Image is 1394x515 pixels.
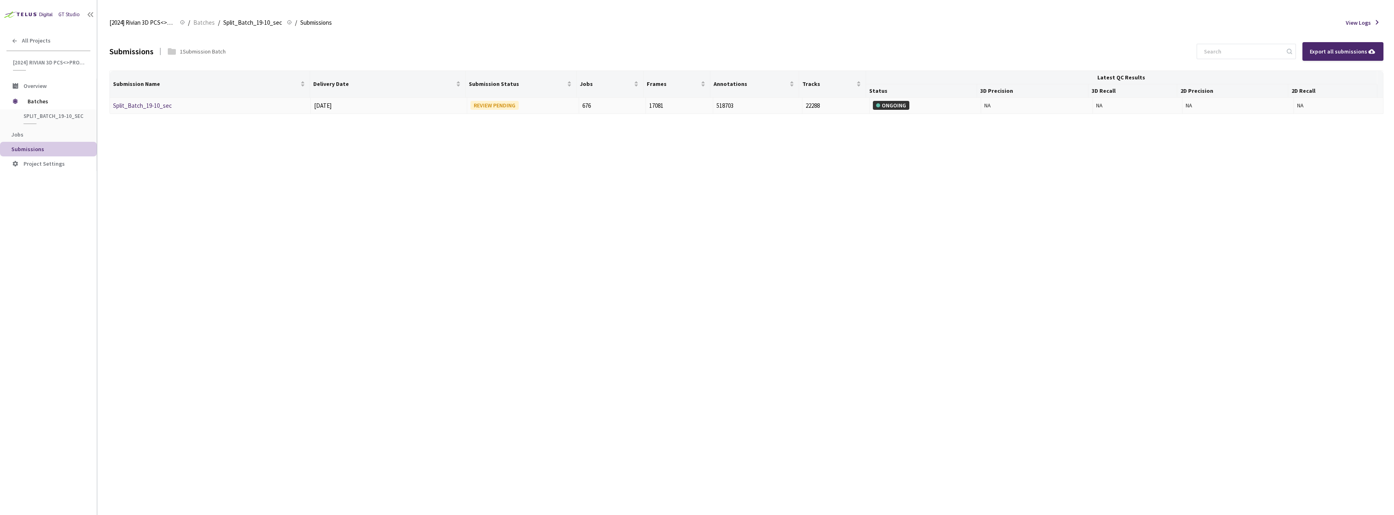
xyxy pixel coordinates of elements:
li: / [295,18,297,28]
span: Split_Batch_19-10_sec [223,18,282,28]
div: REVIEW PENDING [470,101,519,110]
th: 3D Recall [1088,84,1178,98]
th: 2D Precision [1177,84,1288,98]
th: Latest QC Results [866,71,1377,84]
th: Jobs [577,71,644,98]
span: All Projects [22,37,51,44]
div: NA [984,101,1089,110]
div: 1 Submission Batch [180,47,226,56]
span: Submission Status [469,81,565,87]
div: 676 [582,101,642,111]
div: 17081 [649,101,709,111]
span: Submissions [11,145,44,153]
span: View Logs [1346,18,1371,27]
span: Frames [647,81,699,87]
th: Submission Status [466,71,577,98]
th: Submission Name [110,71,310,98]
span: Overview [24,82,47,90]
span: Tracks [802,81,855,87]
th: Annotations [710,71,800,98]
div: 22288 [806,101,866,111]
span: Jobs [11,131,24,138]
span: Jobs [580,81,632,87]
span: Delivery Date [313,81,454,87]
span: [2024] Rivian 3D PCS<>Production [13,59,86,66]
li: / [218,18,220,28]
span: Project Settings [24,160,65,167]
th: Status [866,84,977,98]
div: Export all submissions [1310,47,1376,56]
li: / [188,18,190,28]
div: NA [1186,101,1291,110]
th: Frames [644,71,710,98]
div: ONGOING [873,101,909,110]
span: Submissions [300,18,332,28]
span: Submission Name [113,81,299,87]
span: Batches [193,18,215,28]
input: Search [1199,44,1285,59]
a: Split_Batch_19-10_sec [113,102,172,109]
div: GT Studio [58,11,80,19]
th: 3D Precision [977,84,1088,98]
th: Tracks [799,71,866,98]
th: Delivery Date [310,71,466,98]
div: [DATE] [314,101,464,111]
div: NA [1297,101,1380,110]
span: Annotations [714,81,788,87]
span: Split_Batch_19-10_sec [24,113,83,120]
div: NA [1096,101,1179,110]
th: 2D Recall [1288,84,1377,98]
div: 518703 [716,101,799,111]
div: Submissions [109,45,154,58]
a: Batches [192,18,216,27]
span: Batches [28,93,83,109]
span: [2024] Rivian 3D PCS<>Production [109,18,175,28]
